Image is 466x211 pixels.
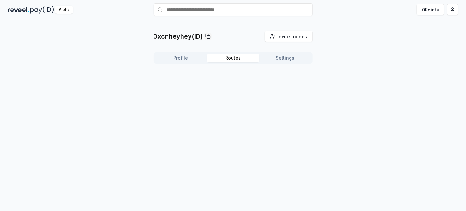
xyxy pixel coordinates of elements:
button: Routes [207,54,259,62]
p: 0xcnheyhey(ID) [154,32,203,41]
img: reveel_dark [8,6,29,14]
button: Profile [155,54,207,62]
div: Alpha [55,6,73,14]
img: pay_id [30,6,54,14]
span: Invite friends [278,33,307,40]
button: Invite friends [265,31,313,42]
button: Settings [259,54,312,62]
button: 0Points [417,4,444,15]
